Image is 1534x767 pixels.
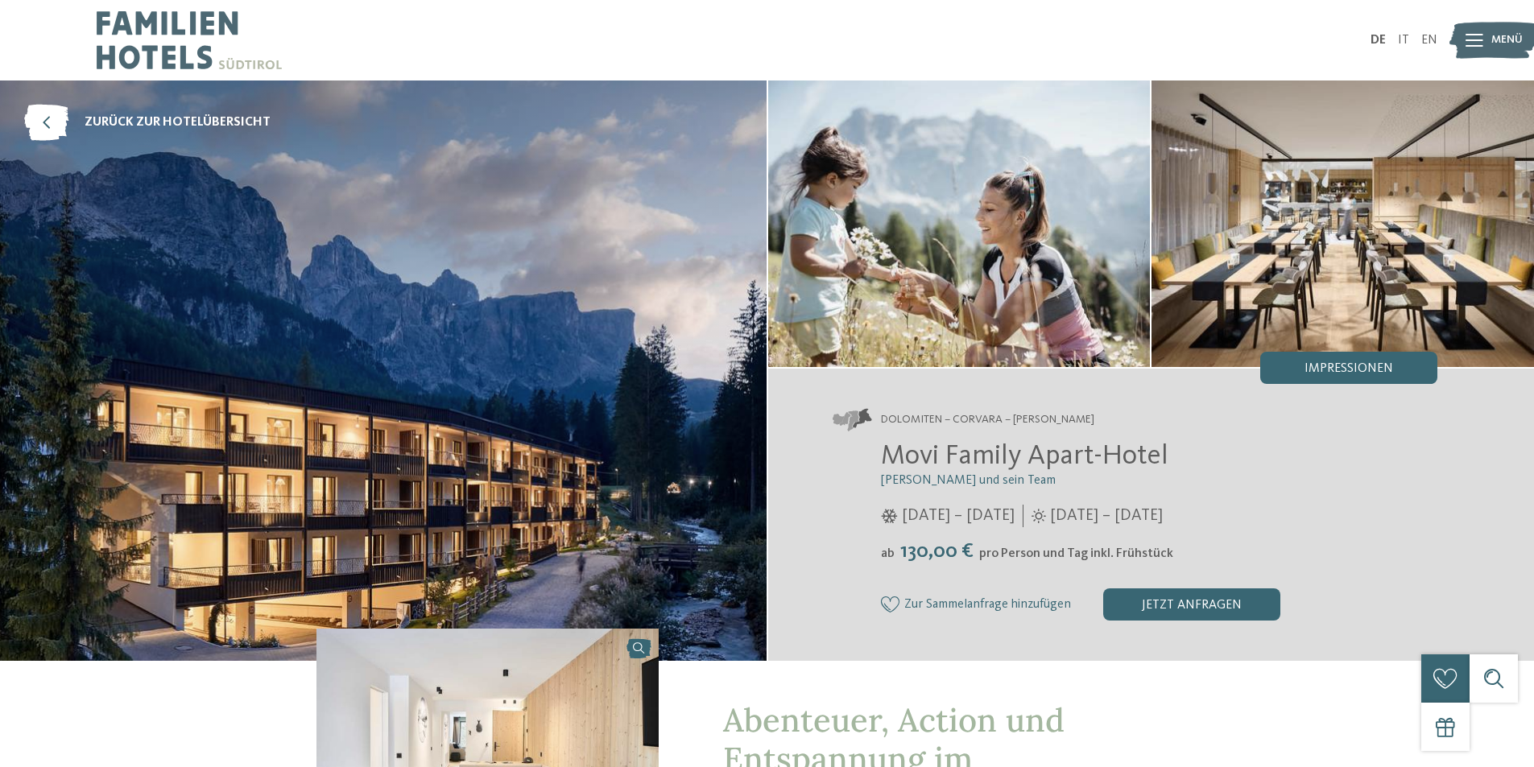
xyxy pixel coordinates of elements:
[1305,362,1393,375] span: Impressionen
[1050,505,1163,527] span: [DATE] – [DATE]
[1421,34,1437,47] a: EN
[85,113,271,131] span: zurück zur Hotelübersicht
[1152,80,1534,367] img: Eine glückliche Familienauszeit in Corvara
[979,547,1173,560] span: pro Person und Tag inkl. Frühstück
[896,541,978,562] span: 130,00 €
[904,598,1071,612] span: Zur Sammelanfrage hinzufügen
[881,547,895,560] span: ab
[1398,34,1409,47] a: IT
[768,80,1151,367] img: Eine glückliche Familienauszeit in Corvara
[1032,509,1046,523] i: Öffnungszeiten im Sommer
[881,474,1056,487] span: [PERSON_NAME] und sein Team
[881,412,1094,428] span: Dolomiten – Corvara – [PERSON_NAME]
[902,505,1015,527] span: [DATE] – [DATE]
[1491,32,1523,48] span: Menü
[881,442,1168,470] span: Movi Family Apart-Hotel
[24,105,271,141] a: zurück zur Hotelübersicht
[1371,34,1386,47] a: DE
[1103,588,1280,621] div: jetzt anfragen
[881,509,898,523] i: Öffnungszeiten im Winter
